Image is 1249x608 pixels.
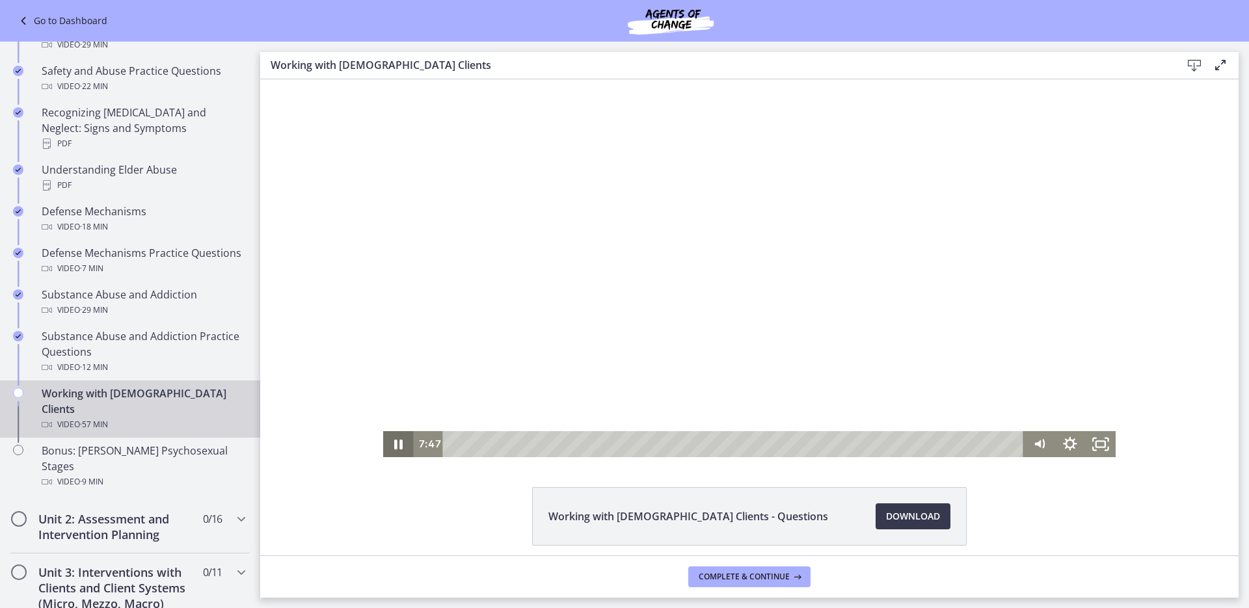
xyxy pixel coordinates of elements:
[42,37,245,53] div: Video
[42,79,245,94] div: Video
[42,302,245,318] div: Video
[42,178,245,193] div: PDF
[13,66,23,76] i: Completed
[203,564,222,580] span: 0 / 11
[80,474,103,490] span: · 9 min
[16,13,107,29] a: Go to Dashboard
[80,261,103,276] span: · 7 min
[42,261,245,276] div: Video
[13,107,23,118] i: Completed
[548,509,828,524] span: Working with [DEMOGRAPHIC_DATA] Clients - Questions
[593,5,749,36] img: Agents of Change
[42,136,245,152] div: PDF
[42,245,245,276] div: Defense Mechanisms Practice Questions
[825,352,855,378] button: Fullscreen
[42,443,245,490] div: Bonus: [PERSON_NAME] Psychosexual Stages
[42,162,245,193] div: Understanding Elder Abuse
[38,511,197,542] h2: Unit 2: Assessment and Intervention Planning
[688,566,811,587] button: Complete & continue
[80,79,108,94] span: · 22 min
[13,206,23,217] i: Completed
[80,219,108,235] span: · 18 min
[42,63,245,94] div: Safety and Abuse Practice Questions
[699,572,790,582] span: Complete & continue
[42,360,245,375] div: Video
[260,79,1239,457] iframe: Video Lesson
[42,417,245,432] div: Video
[42,219,245,235] div: Video
[42,474,245,490] div: Video
[13,165,23,175] i: Completed
[13,289,23,300] i: Completed
[42,287,245,318] div: Substance Abuse and Addiction
[795,352,826,378] button: Show settings menu
[80,302,108,318] span: · 29 min
[42,204,245,235] div: Defense Mechanisms
[42,105,245,152] div: Recognizing [MEDICAL_DATA] and Neglect: Signs and Symptoms
[42,386,245,432] div: Working with [DEMOGRAPHIC_DATA] Clients
[80,417,108,432] span: · 57 min
[13,248,23,258] i: Completed
[271,57,1161,73] h3: Working with [DEMOGRAPHIC_DATA] Clients
[876,503,950,529] a: Download
[764,352,795,378] button: Mute
[886,509,940,524] span: Download
[203,511,222,527] span: 0 / 16
[80,360,108,375] span: · 12 min
[42,328,245,375] div: Substance Abuse and Addiction Practice Questions
[13,331,23,341] i: Completed
[80,37,108,53] span: · 29 min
